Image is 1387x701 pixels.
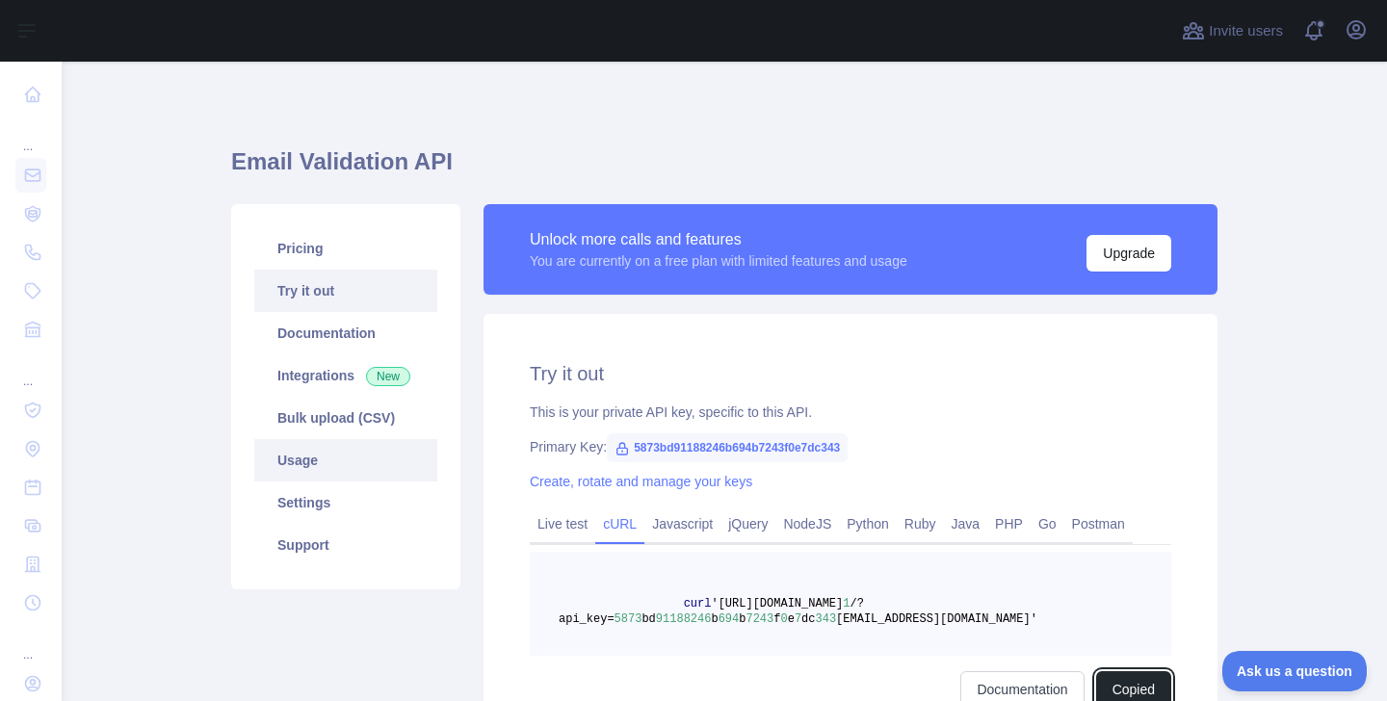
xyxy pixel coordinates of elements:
a: Live test [530,508,595,539]
div: ... [15,624,46,662]
a: Python [839,508,897,539]
h2: Try it out [530,360,1171,387]
a: Try it out [254,270,437,312]
span: dc [801,612,815,626]
a: Documentation [254,312,437,354]
button: Invite users [1178,15,1287,46]
div: ... [15,350,46,389]
span: curl [684,597,712,610]
span: Invite users [1209,20,1283,42]
a: Java [944,508,988,539]
a: Usage [254,439,437,481]
span: b [739,612,746,626]
span: 5873bd91188246b694b7243f0e7dc343 [607,433,848,462]
button: Upgrade [1086,235,1171,272]
a: Support [254,524,437,566]
h1: Email Validation API [231,146,1217,193]
span: 694 [719,612,740,626]
a: Javascript [644,508,720,539]
div: You are currently on a free plan with limited features and usage [530,251,907,271]
span: [EMAIL_ADDRESS][DOMAIN_NAME]' [836,612,1037,626]
a: Settings [254,481,437,524]
a: PHP [987,508,1031,539]
a: Pricing [254,227,437,270]
a: Postman [1064,508,1133,539]
span: 343 [815,612,836,626]
div: Unlock more calls and features [530,228,907,251]
span: 7243 [746,612,773,626]
a: NodeJS [775,508,839,539]
iframe: Toggle Customer Support [1222,651,1368,691]
a: Bulk upload (CSV) [254,397,437,439]
a: Integrations New [254,354,437,397]
span: e [788,612,795,626]
div: Primary Key: [530,437,1171,456]
span: New [366,367,410,386]
a: Create, rotate and manage your keys [530,474,752,489]
span: 0 [780,612,787,626]
a: jQuery [720,508,775,539]
span: 7 [795,612,801,626]
a: cURL [595,508,644,539]
span: b [711,612,718,626]
a: Ruby [897,508,944,539]
span: '[URL][DOMAIN_NAME] [711,597,843,610]
span: f [773,612,780,626]
div: This is your private API key, specific to this API. [530,402,1171,422]
span: 5873 [615,612,642,626]
span: 91188246 [656,612,712,626]
div: ... [15,116,46,154]
span: bd [641,612,655,626]
a: Go [1031,508,1064,539]
span: 1 [843,597,850,610]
